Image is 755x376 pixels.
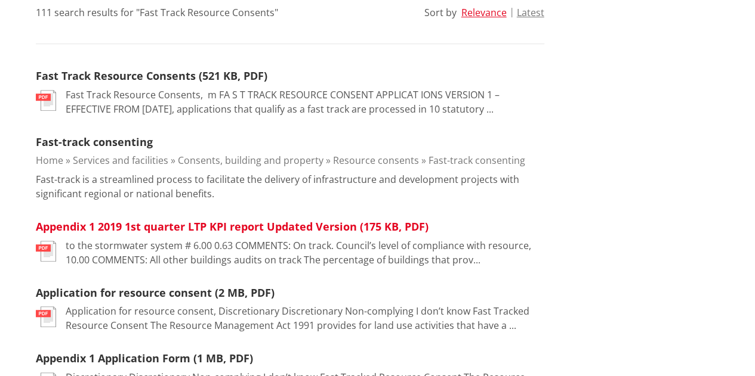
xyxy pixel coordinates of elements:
p: Application for resource consent, Discretionary Discretionary Non-complying I don’t know Fast Tra... [66,304,544,333]
a: Fast Track Resource Consents (521 KB, PDF) [36,69,267,83]
iframe: Messenger Launcher [700,326,743,369]
img: document-pdf.svg [36,90,56,111]
a: Appendix 1 Application Form (1 MB, PDF) [36,351,253,365]
button: Latest [517,7,544,18]
a: Resource consents [333,154,419,167]
a: Home [36,154,63,167]
img: document-pdf.svg [36,306,56,327]
img: document-pdf.svg [36,241,56,262]
p: Fast Track Resource Consents, ﻿ m FA S T TRACK RESOURCE CONSENT APPLICAT IONS VERSION 1 – EFFECTI... [66,88,544,116]
a: Appendix 1 2019 1st quarter LTP KPI report Updated Version (175 KB, PDF) [36,219,429,234]
p: to the stormwater system # 6.00 0.63 COMMENTS: On track. Council’s level of compliance with resou... [66,238,544,267]
div: 111 search results for "Fast Track Resource Consents" [36,5,278,20]
a: Application for resource consent (2 MB, PDF) [36,285,275,300]
a: Fast-track consenting [36,135,153,149]
a: Fast-track consenting [429,154,525,167]
a: Services and facilities [73,154,168,167]
button: Relevance [461,7,507,18]
div: Sort by [424,5,457,20]
a: Consents, building and property [178,154,323,167]
p: Fast-track is a streamlined process to facilitate the delivery of infrastructure and development ... [36,172,544,201]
